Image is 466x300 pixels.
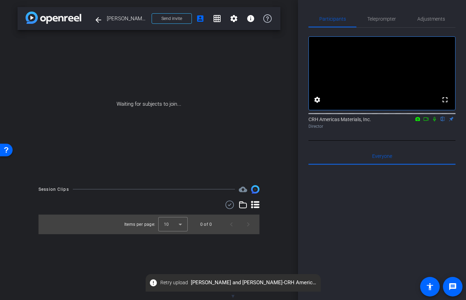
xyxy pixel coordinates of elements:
[448,282,457,291] mat-icon: message
[313,96,321,104] mat-icon: settings
[94,16,103,24] mat-icon: arrow_back
[439,116,447,122] mat-icon: flip
[160,279,188,286] span: Retry upload
[200,221,212,228] div: 0 of 0
[149,279,158,287] mat-icon: error
[239,185,247,194] span: Destinations for your clips
[239,185,247,194] mat-icon: cloud_upload
[213,14,221,23] mat-icon: grid_on
[161,16,182,21] span: Send invite
[223,216,240,233] button: Previous page
[26,12,81,24] img: app-logo
[240,216,257,233] button: Next page
[18,30,280,178] div: Waiting for subjects to join...
[39,186,69,193] div: Session Clips
[152,13,192,24] button: Send invite
[246,14,255,23] mat-icon: info
[308,116,455,130] div: CRH Americas Materials, Inc.
[417,16,445,21] span: Adjustments
[372,154,392,159] span: Everyone
[367,16,396,21] span: Teleprompter
[196,14,204,23] mat-icon: account_box
[124,221,155,228] div: Items per page:
[426,282,434,291] mat-icon: accessibility
[107,12,147,26] span: [PERSON_NAME] 1 Statement
[230,293,236,299] span: ▼
[308,123,455,130] div: Director
[319,16,346,21] span: Participants
[146,277,321,289] span: [PERSON_NAME] and [PERSON_NAME]-CRH Americas Materials, Inc.-2025-05-12_11-30-42-363-2.webm
[251,185,259,194] img: Session clips
[230,14,238,23] mat-icon: settings
[441,96,449,104] mat-icon: fullscreen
